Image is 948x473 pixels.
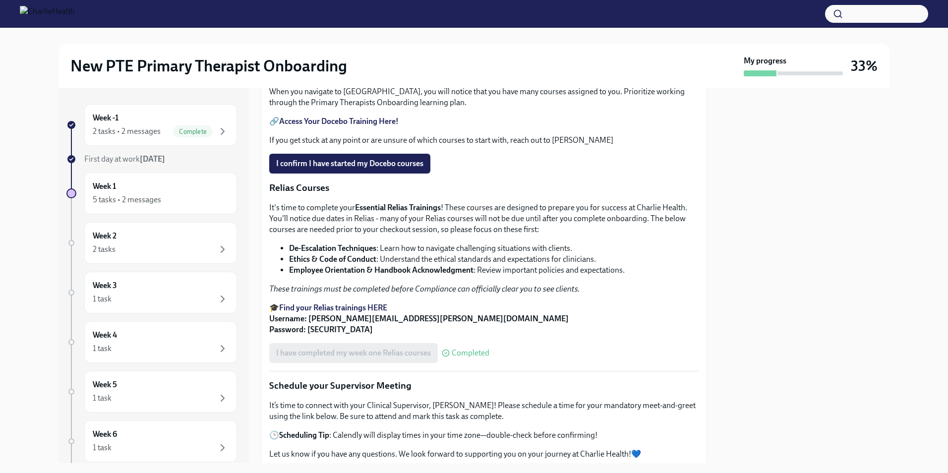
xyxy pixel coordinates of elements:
[66,104,237,146] a: Week -12 tasks • 2 messagesComplete
[140,154,165,164] strong: [DATE]
[851,57,878,75] h3: 33%
[269,154,430,174] button: I confirm I have started my Docebo courses
[93,113,118,123] h6: Week -1
[93,379,117,390] h6: Week 5
[66,321,237,363] a: Week 41 task
[66,272,237,313] a: Week 31 task
[289,243,376,253] strong: De-Escalation Techniques
[279,430,329,440] strong: Scheduling Tip
[289,265,474,275] strong: Employee Orientation & Handbook Acknowledgment
[93,330,117,341] h6: Week 4
[289,265,699,276] li: : Review important policies and expectations.
[66,173,237,214] a: Week 15 tasks • 2 messages
[279,303,387,312] a: Find your Relias trainings HERE
[93,126,161,137] div: 2 tasks • 2 messages
[269,302,699,335] p: 🎓
[276,159,423,169] span: I confirm I have started my Docebo courses
[66,371,237,413] a: Week 51 task
[66,222,237,264] a: Week 22 tasks
[84,154,165,164] span: First day at work
[93,429,117,440] h6: Week 6
[70,56,347,76] h2: New PTE Primary Therapist Onboarding
[269,379,699,392] p: Schedule your Supervisor Meeting
[289,254,376,264] strong: Ethics & Code of Conduct
[93,343,112,354] div: 1 task
[93,393,112,404] div: 1 task
[269,86,699,108] p: When you navigate to [GEOGRAPHIC_DATA], you will notice that you have many courses assigned to yo...
[269,202,699,235] p: It's time to complete your ! These courses are designed to prepare you for success at Charlie Hea...
[93,181,116,192] h6: Week 1
[289,254,699,265] li: : Understand the ethical standards and expectations for clinicians.
[66,154,237,165] a: First day at work[DATE]
[744,56,786,66] strong: My progress
[93,194,161,205] div: 5 tasks • 2 messages
[269,314,569,334] strong: Username: [PERSON_NAME][EMAIL_ADDRESS][PERSON_NAME][DOMAIN_NAME] Password: [SECURITY_DATA]
[269,400,699,422] p: It’s time to connect with your Clinical Supervisor, [PERSON_NAME]! Please schedule a time for you...
[269,135,699,146] p: If you get stuck at any point or are unsure of which courses to start with, reach out to [PERSON_...
[289,243,699,254] li: : Learn how to navigate challenging situations with clients.
[269,181,699,194] p: Relias Courses
[269,449,699,460] p: Let us know if you have any questions. We look forward to supporting you on your journey at Charl...
[20,6,75,22] img: CharlieHealth
[269,284,580,294] em: These trainings must be completed before Compliance can officially clear you to see clients.
[355,203,441,212] strong: Essential Relias Trainings
[93,442,112,453] div: 1 task
[173,128,213,135] span: Complete
[93,231,117,241] h6: Week 2
[66,420,237,462] a: Week 61 task
[269,430,699,441] p: 🕒 : Calendly will display times in your time zone—double-check before confirming!
[93,294,112,304] div: 1 task
[269,116,699,127] p: 🔗
[452,349,489,357] span: Completed
[93,280,117,291] h6: Week 3
[279,117,399,126] a: Access Your Docebo Training Here!
[93,244,116,255] div: 2 tasks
